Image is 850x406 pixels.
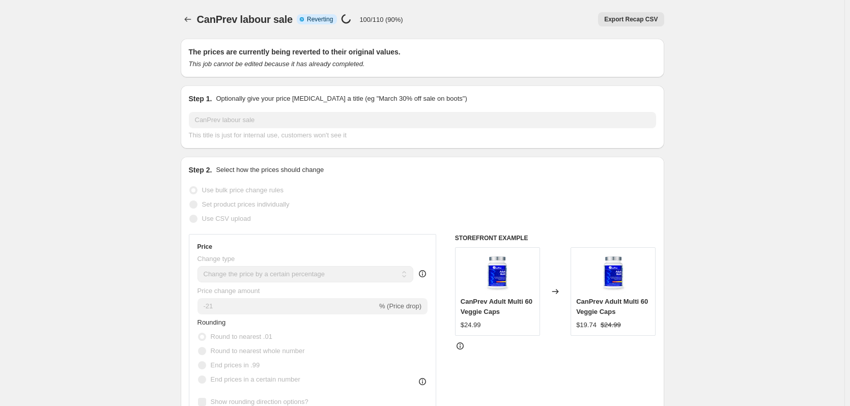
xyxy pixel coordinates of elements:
[197,243,212,251] h3: Price
[197,14,293,25] span: CanPrev labour sale
[197,255,235,263] span: Change type
[598,12,664,26] button: Export Recap CSV
[211,375,300,383] span: End prices in a certain number
[455,234,656,242] h6: STOREFRONT EXAMPLE
[202,215,251,222] span: Use CSV upload
[189,131,347,139] span: This title is just for internal use, customers won't see it
[307,15,333,23] span: Reverting
[189,60,365,68] i: This job cannot be edited because it has already completed.
[216,165,324,175] p: Select how the prices should change
[216,94,467,104] p: Optionally give your price [MEDICAL_DATA] a title (eg "March 30% off sale on boots")
[202,186,284,194] span: Use bulk price change rules
[593,253,634,294] img: 1680105923_CP-AdultMulti-60vcaps-RGB-195440-V2_80x.jpg
[197,287,260,295] span: Price change amount
[189,112,656,128] input: 30% off holiday sale
[601,320,621,330] strike: $24.99
[604,15,658,23] span: Export Recap CSV
[211,398,308,405] span: Show rounding direction options?
[197,298,377,314] input: -15
[576,298,648,315] span: CanPrev Adult Multi 60 Veggie Caps
[461,320,481,330] div: $24.99
[211,361,260,369] span: End prices in .99
[197,318,226,326] span: Rounding
[211,347,305,355] span: Round to nearest whole number
[417,269,428,279] div: help
[359,16,403,23] p: 100/110 (90%)
[576,320,597,330] div: $19.74
[189,165,212,175] h2: Step 2.
[477,253,518,294] img: 1680105923_CP-AdultMulti-60vcaps-RGB-195440-V2_80x.jpg
[379,302,421,310] span: % (Price drop)
[189,94,212,104] h2: Step 1.
[461,298,532,315] span: CanPrev Adult Multi 60 Veggie Caps
[202,200,290,208] span: Set product prices individually
[181,12,195,26] button: Price change jobs
[189,47,656,57] h2: The prices are currently being reverted to their original values.
[211,333,272,340] span: Round to nearest .01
